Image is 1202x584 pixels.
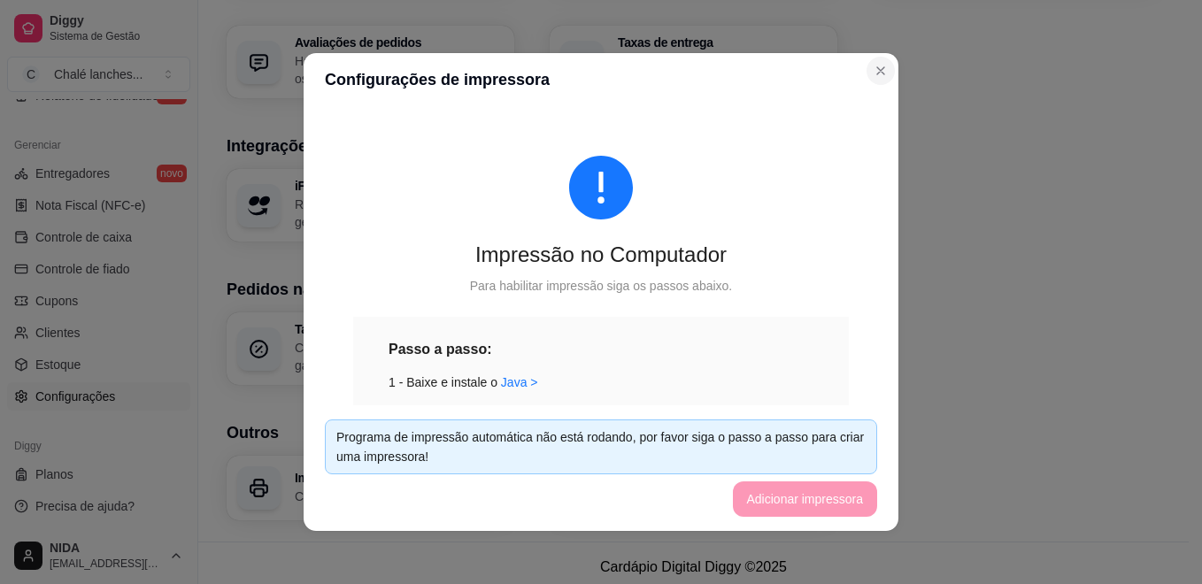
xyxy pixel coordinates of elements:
div: Programa de impressão automática não está rodando, por favor siga o passo a passo para criar uma ... [336,427,866,466]
header: Configurações de impressora [304,53,898,106]
div: Para habilitar impressão siga os passos abaixo. [353,276,849,296]
div: 1 - Baixe e instale o [389,373,813,392]
a: Java > [501,375,538,389]
div: Impressão no Computador [353,241,849,269]
strong: Passo a passo: [389,342,492,357]
span: exclamation-circle [569,156,633,219]
button: Close [867,57,895,85]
